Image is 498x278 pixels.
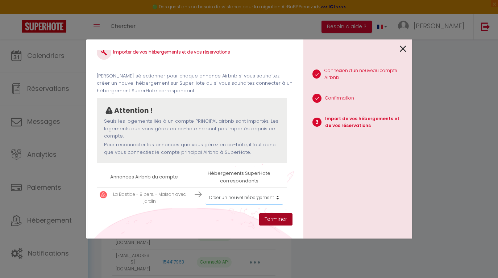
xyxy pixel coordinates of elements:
[104,141,279,156] p: Pour reconnecter les annonces que vous gérez en co-hôte, il faut donc que vous connectiez le comp...
[312,118,321,127] span: 3
[97,45,292,60] h4: Importer de vos hébergements et de vos réservations
[325,95,354,102] p: Confirmation
[325,115,406,129] p: Import de vos hébergements et de vos réservations
[97,72,292,94] p: [PERSON_NAME] sélectionner pour chaque annonce Airbnb si vous souhaitez créer un nouvel hébergeme...
[111,191,189,205] p: La Bastide - 8 pers. - Maison avec jardin
[114,105,153,116] p: Attention !
[97,167,192,188] th: Annonces Airbnb du compte
[192,167,287,188] th: Hébergements SuperHote correspondants
[324,67,406,81] p: Connexion d'un nouveau compte Airbnb
[259,213,292,226] button: Terminer
[104,118,279,140] p: Seuls les logements liés à un compte PRINCIPAL airbnb sont importés. Les logements que vous gérez...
